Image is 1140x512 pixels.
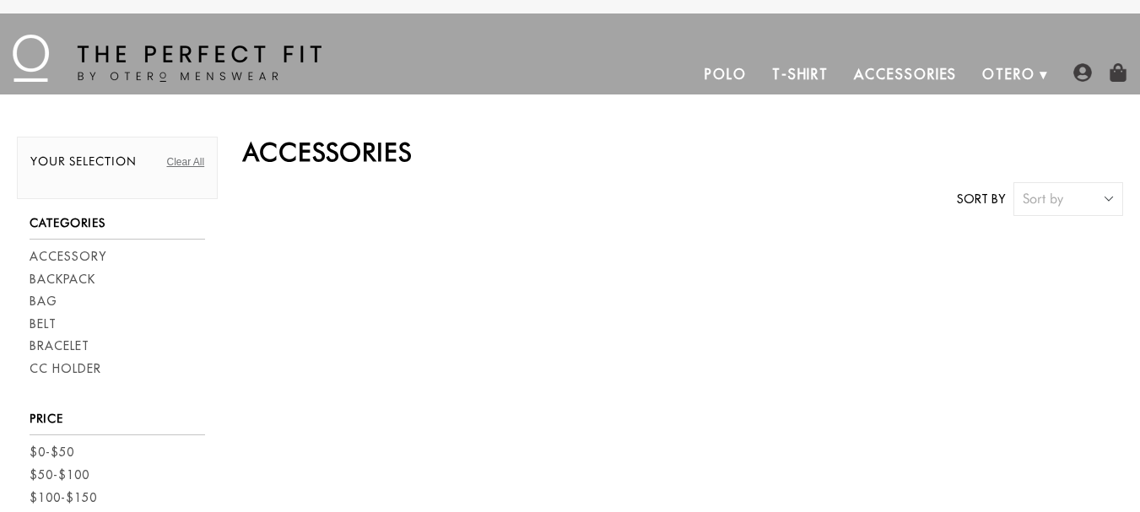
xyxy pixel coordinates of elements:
[30,216,205,240] h3: Categories
[30,271,95,288] a: Backpack
[30,315,57,333] a: Belt
[1073,63,1092,82] img: user-account-icon.png
[834,242,1119,495] a: leather backpack
[30,489,97,507] a: $100-$150
[30,154,204,177] h2: Your selection
[541,242,826,495] a: otero menswear classic black leather belt
[30,466,89,484] a: $50-$100
[167,154,205,170] a: Clear All
[30,360,101,378] a: CC Holder
[13,35,321,82] img: The Perfect Fit - by Otero Menswear - Logo
[957,191,1005,208] label: Sort by
[1109,63,1127,82] img: shopping-bag-icon.png
[841,54,970,94] a: Accessories
[247,242,532,495] a: black braided leather bracelet
[970,54,1048,94] a: Otero
[30,444,74,461] a: $0-$50
[30,337,89,355] a: Bracelet
[692,54,759,94] a: Polo
[30,293,57,310] a: Bag
[30,248,106,266] a: Accessory
[243,137,1123,167] h2: Accessories
[30,412,205,435] h3: Price
[759,54,841,94] a: T-Shirt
